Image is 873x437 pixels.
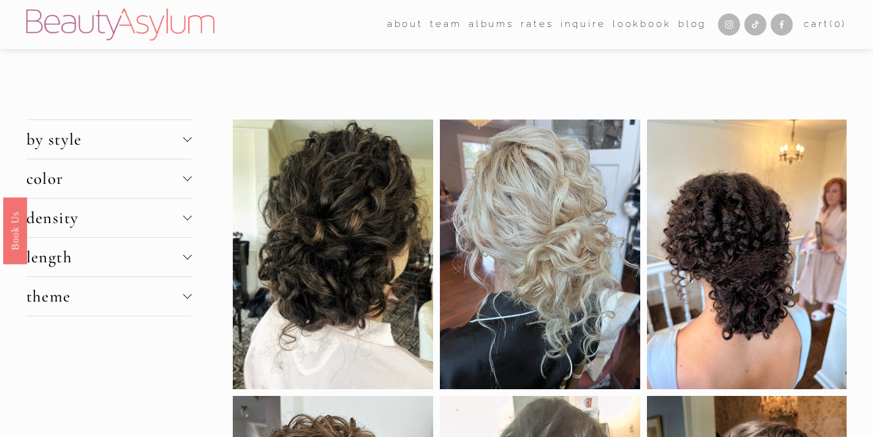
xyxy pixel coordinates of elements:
[26,286,183,306] span: theme
[771,13,793,36] a: Facebook
[387,15,423,34] a: folder dropdown
[3,197,27,264] a: Book Us
[26,247,183,267] span: length
[469,15,514,34] a: albums
[678,15,706,34] a: Blog
[561,15,606,34] a: Inquire
[387,16,423,33] span: about
[430,16,461,33] span: team
[26,199,192,237] button: density
[804,16,847,33] a: 0 items in cart
[613,15,671,34] a: Lookbook
[26,238,192,276] button: length
[521,15,553,34] a: Rates
[744,13,766,36] a: TikTok
[430,15,461,34] a: folder dropdown
[834,18,842,29] span: 0
[26,159,192,198] button: color
[26,9,214,40] img: Beauty Asylum | Bridal Hair &amp; Makeup Charlotte &amp; Atlanta
[26,129,183,150] span: by style
[26,169,183,189] span: color
[26,120,192,159] button: by style
[718,13,740,36] a: Instagram
[26,208,183,228] span: density
[830,18,847,29] span: ( )
[26,277,192,316] button: theme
